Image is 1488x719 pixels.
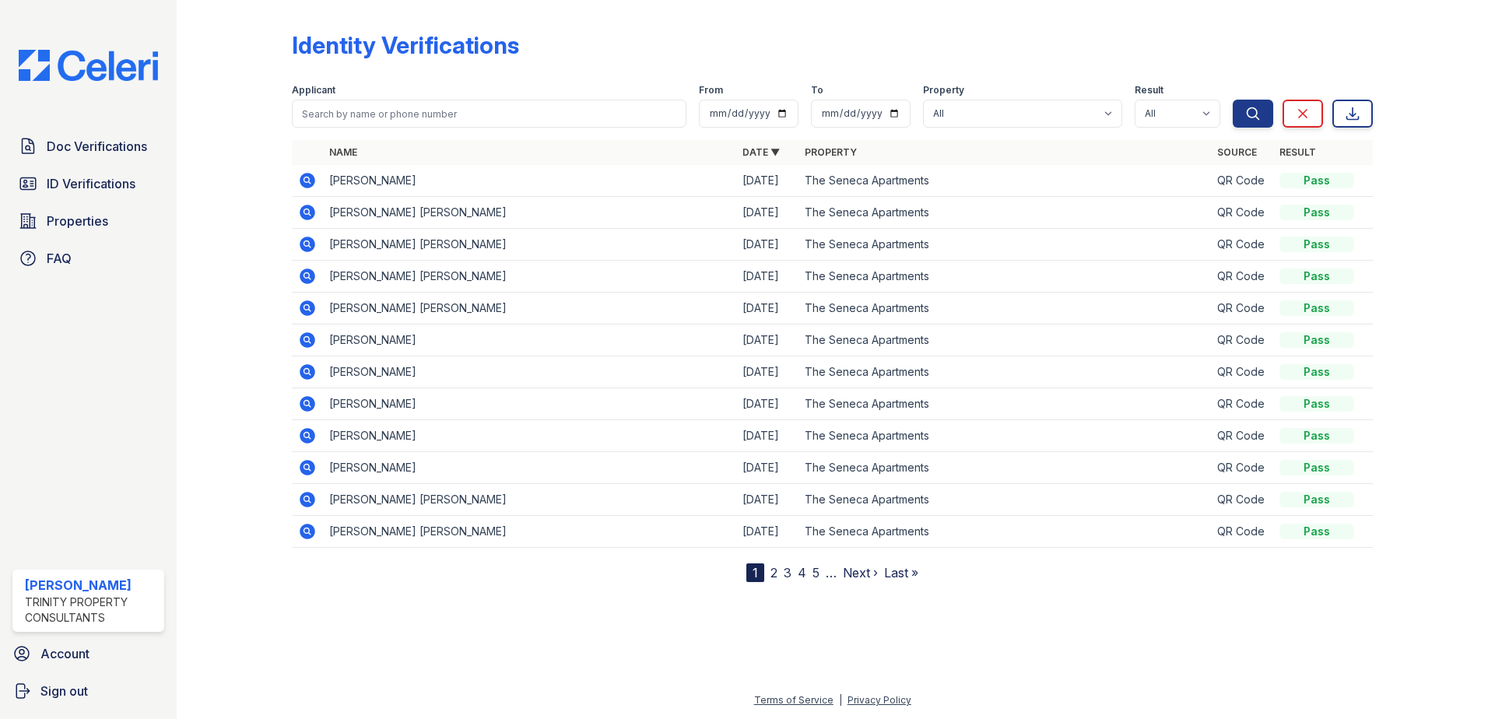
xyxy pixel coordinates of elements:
[323,261,736,293] td: [PERSON_NAME] [PERSON_NAME]
[798,165,1212,197] td: The Seneca Apartments
[25,576,158,594] div: [PERSON_NAME]
[1279,492,1354,507] div: Pass
[12,205,164,237] a: Properties
[742,146,780,158] a: Date ▼
[805,146,857,158] a: Property
[323,484,736,516] td: [PERSON_NAME] [PERSON_NAME]
[40,682,88,700] span: Sign out
[40,644,89,663] span: Account
[323,388,736,420] td: [PERSON_NAME]
[292,31,519,59] div: Identity Verifications
[323,229,736,261] td: [PERSON_NAME] [PERSON_NAME]
[1211,420,1273,452] td: QR Code
[736,261,798,293] td: [DATE]
[923,84,964,96] label: Property
[1211,356,1273,388] td: QR Code
[884,565,918,580] a: Last »
[6,638,170,669] a: Account
[1211,261,1273,293] td: QR Code
[784,565,791,580] a: 3
[736,197,798,229] td: [DATE]
[323,293,736,324] td: [PERSON_NAME] [PERSON_NAME]
[323,356,736,388] td: [PERSON_NAME]
[1279,332,1354,348] div: Pass
[798,261,1212,293] td: The Seneca Apartments
[329,146,357,158] a: Name
[798,420,1212,452] td: The Seneca Apartments
[6,50,170,81] img: CE_Logo_Blue-a8612792a0a2168367f1c8372b55b34899dd931a85d93a1a3d3e32e68fde9ad4.png
[699,84,723,96] label: From
[323,165,736,197] td: [PERSON_NAME]
[1211,484,1273,516] td: QR Code
[1135,84,1163,96] label: Result
[798,197,1212,229] td: The Seneca Apartments
[25,594,158,626] div: Trinity Property Consultants
[1211,388,1273,420] td: QR Code
[323,452,736,484] td: [PERSON_NAME]
[1279,205,1354,220] div: Pass
[47,174,135,193] span: ID Verifications
[292,100,686,128] input: Search by name or phone number
[811,84,823,96] label: To
[1279,237,1354,252] div: Pass
[323,516,736,548] td: [PERSON_NAME] [PERSON_NAME]
[1279,146,1316,158] a: Result
[323,197,736,229] td: [PERSON_NAME] [PERSON_NAME]
[1217,146,1257,158] a: Source
[12,168,164,199] a: ID Verifications
[754,694,833,706] a: Terms of Service
[798,293,1212,324] td: The Seneca Apartments
[1211,197,1273,229] td: QR Code
[323,420,736,452] td: [PERSON_NAME]
[843,565,878,580] a: Next ›
[1279,300,1354,316] div: Pass
[1279,460,1354,475] div: Pass
[47,212,108,230] span: Properties
[848,694,911,706] a: Privacy Policy
[47,137,147,156] span: Doc Verifications
[826,563,837,582] span: …
[1279,396,1354,412] div: Pass
[798,324,1212,356] td: The Seneca Apartments
[1211,229,1273,261] td: QR Code
[292,84,335,96] label: Applicant
[1211,165,1273,197] td: QR Code
[1279,268,1354,284] div: Pass
[1279,428,1354,444] div: Pass
[1211,293,1273,324] td: QR Code
[1279,364,1354,380] div: Pass
[736,165,798,197] td: [DATE]
[1211,516,1273,548] td: QR Code
[770,565,777,580] a: 2
[746,563,764,582] div: 1
[798,452,1212,484] td: The Seneca Apartments
[798,356,1212,388] td: The Seneca Apartments
[798,229,1212,261] td: The Seneca Apartments
[736,452,798,484] td: [DATE]
[1279,524,1354,539] div: Pass
[323,324,736,356] td: [PERSON_NAME]
[798,388,1212,420] td: The Seneca Apartments
[736,420,798,452] td: [DATE]
[736,388,798,420] td: [DATE]
[1211,324,1273,356] td: QR Code
[736,229,798,261] td: [DATE]
[812,565,819,580] a: 5
[798,516,1212,548] td: The Seneca Apartments
[12,131,164,162] a: Doc Verifications
[798,565,806,580] a: 4
[47,249,72,268] span: FAQ
[736,484,798,516] td: [DATE]
[736,324,798,356] td: [DATE]
[839,694,842,706] div: |
[6,675,170,707] a: Sign out
[736,356,798,388] td: [DATE]
[1279,173,1354,188] div: Pass
[736,516,798,548] td: [DATE]
[798,484,1212,516] td: The Seneca Apartments
[736,293,798,324] td: [DATE]
[12,243,164,274] a: FAQ
[1211,452,1273,484] td: QR Code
